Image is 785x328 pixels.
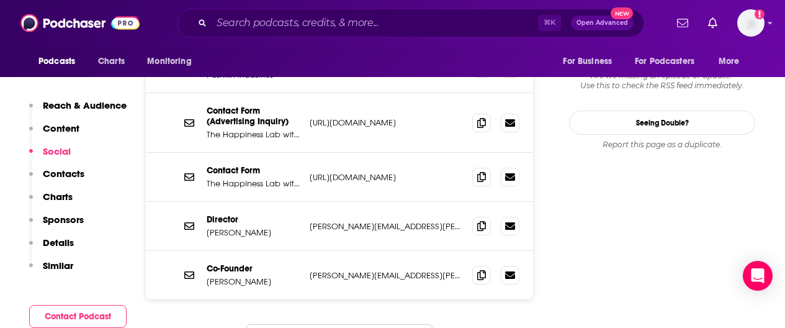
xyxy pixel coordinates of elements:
span: Monitoring [147,53,191,70]
p: Reach & Audience [43,99,127,111]
button: Details [29,237,74,260]
p: [PERSON_NAME] [207,276,300,287]
a: Show notifications dropdown [703,12,722,34]
span: Charts [98,53,125,70]
a: Seeing Double? [569,111,755,135]
button: Show profile menu [737,9,765,37]
p: [URL][DOMAIN_NAME] [310,117,462,128]
button: Charts [29,191,73,214]
span: For Podcasters [635,53,694,70]
span: ⌘ K [538,15,561,31]
button: Content [29,122,79,145]
div: Open Intercom Messenger [743,261,773,291]
div: Report this page as a duplicate. [569,140,755,150]
p: Co-Founder [207,263,300,274]
button: open menu [30,50,91,73]
button: Reach & Audience [29,99,127,122]
p: [PERSON_NAME][EMAIL_ADDRESS][PERSON_NAME][DOMAIN_NAME] [310,270,462,281]
p: The Happiness Lab with Dr. [PERSON_NAME] (Advertising Inquiry) [207,129,300,140]
button: Contacts [29,168,84,191]
span: For Business [563,53,612,70]
button: open menu [710,50,755,73]
p: Details [43,237,74,248]
button: Social [29,145,71,168]
span: Open Advanced [576,20,628,26]
p: Social [43,145,71,157]
p: The Happiness Lab with Dr. [PERSON_NAME] [207,178,300,189]
a: Charts [90,50,132,73]
p: Director [207,214,300,225]
button: Sponsors [29,214,84,237]
button: open menu [138,50,207,73]
p: [PERSON_NAME] [207,227,300,238]
p: Similar [43,260,73,271]
button: open menu [554,50,627,73]
p: Content [43,122,79,134]
button: Similar [29,260,73,283]
button: Contact Podcast [29,305,127,328]
button: Open AdvancedNew [571,16,634,30]
a: Show notifications dropdown [672,12,693,34]
p: Contacts [43,168,84,180]
span: More [719,53,740,70]
button: open menu [627,50,712,73]
span: Logged in as KTMSseat4 [737,9,765,37]
img: User Profile [737,9,765,37]
div: Are we missing an episode or update? Use this to check the RSS feed immediately. [569,71,755,91]
p: [URL][DOMAIN_NAME] [310,172,462,183]
p: [PERSON_NAME][EMAIL_ADDRESS][PERSON_NAME][DOMAIN_NAME] [310,221,462,232]
input: Search podcasts, credits, & more... [212,13,538,33]
p: Charts [43,191,73,203]
svg: Add a profile image [755,9,765,19]
p: Sponsors [43,214,84,225]
p: Contact Form [207,165,300,176]
span: Podcasts [38,53,75,70]
span: New [611,7,633,19]
p: Contact Form (Advertising Inquiry) [207,106,300,127]
img: Podchaser - Follow, Share and Rate Podcasts [20,11,140,35]
div: Search podcasts, credits, & more... [177,9,644,37]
